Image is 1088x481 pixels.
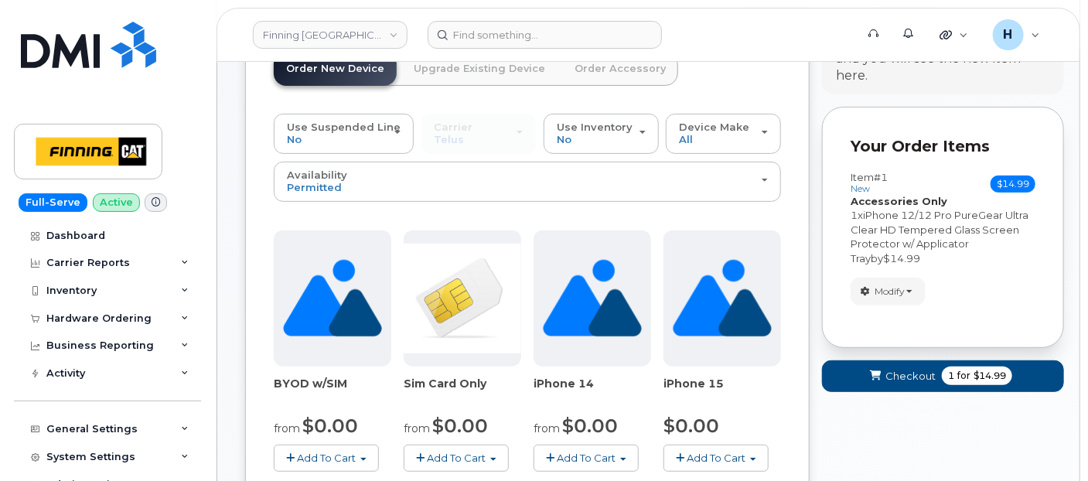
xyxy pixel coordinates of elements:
[673,230,771,367] img: no_image_found-2caef05468ed5679b831cfe6fc140e25e0c280774317ffc20a367ab7fd17291e.png
[557,133,571,145] span: No
[851,183,870,194] small: new
[274,445,379,472] button: Add To Cart
[874,171,888,183] span: #1
[544,114,659,154] button: Use Inventory No
[274,52,397,86] a: Order New Device
[274,421,300,435] small: from
[404,376,521,407] div: Sim Card Only
[982,19,1051,50] div: hakaur@dminc.com
[287,133,302,145] span: No
[534,376,651,407] div: iPhone 14
[663,414,719,437] span: $0.00
[687,452,746,464] span: Add To Cart
[428,21,662,49] input: Find something...
[283,230,381,367] img: no_image_found-2caef05468ed5679b831cfe6fc140e25e0c280774317ffc20a367ab7fd17291e.png
[274,376,391,407] div: BYOD w/SIM
[851,209,1028,264] span: iPhone 12/12 Pro PureGear Ultra Clear HD Tempered Glass Screen Protector w/ Applicator Tray
[679,121,749,133] span: Device Make
[885,369,936,384] span: Checkout
[298,452,356,464] span: Add To Cart
[954,369,974,383] span: for
[666,114,781,154] button: Device Make All
[948,369,954,383] span: 1
[557,121,633,133] span: Use Inventory
[543,230,641,367] img: no_image_found-2caef05468ed5679b831cfe6fc140e25e0c280774317ffc20a367ab7fd17291e.png
[663,445,769,472] button: Add To Cart
[287,121,401,133] span: Use Suspended Line
[875,285,905,298] span: Modify
[991,176,1035,193] span: $14.99
[404,244,521,354] img: ______________2020-08-11___23.11.32.png
[287,181,342,193] span: Permitted
[663,376,781,407] div: iPhone 15
[558,452,616,464] span: Add To Cart
[401,52,558,86] a: Upgrade Existing Device
[974,369,1006,383] span: $14.99
[253,21,408,49] a: Finning Canada
[274,162,781,202] button: Availability Permitted
[562,414,618,437] span: $0.00
[851,135,1035,158] p: Your Order Items
[287,169,347,181] span: Availability
[883,252,920,264] span: $14.99
[929,19,979,50] div: Quicklinks
[822,360,1064,392] button: Checkout 1 for $14.99
[432,414,488,437] span: $0.00
[851,208,1035,265] div: x by
[851,278,926,305] button: Modify
[679,133,693,145] span: All
[851,209,858,221] span: 1
[302,414,358,437] span: $0.00
[851,195,947,207] strong: Accessories Only
[274,114,414,154] button: Use Suspended Line No
[1004,26,1013,44] span: H
[851,172,888,194] h3: Item
[404,445,509,472] button: Add To Cart
[428,452,486,464] span: Add To Cart
[534,445,639,472] button: Add To Cart
[562,52,678,86] a: Order Accessory
[404,421,430,435] small: from
[534,421,560,435] small: from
